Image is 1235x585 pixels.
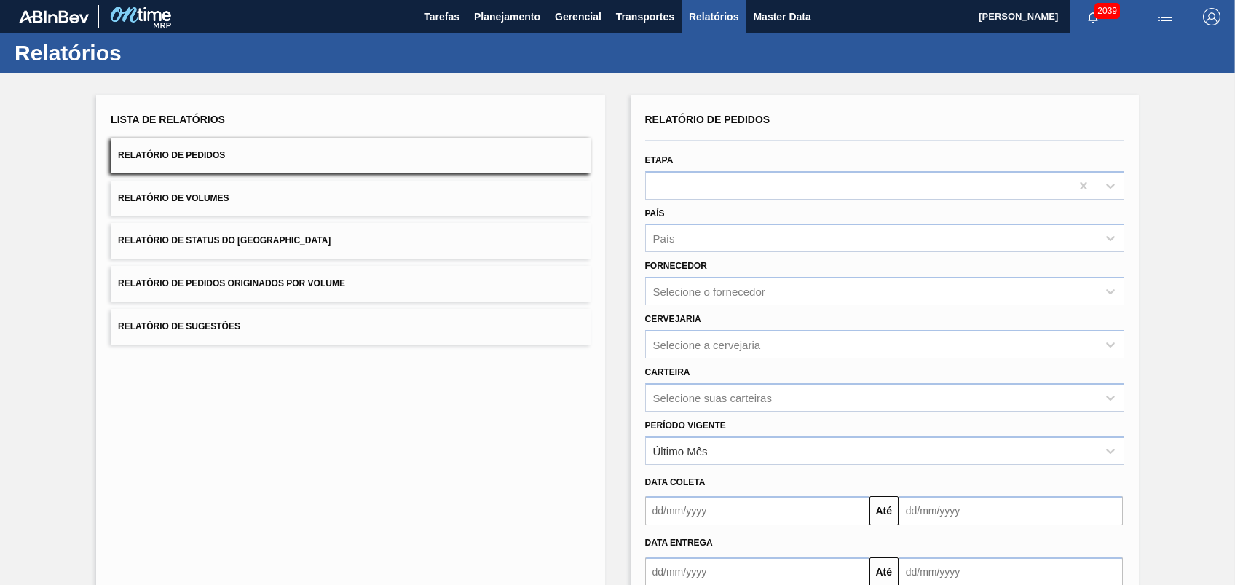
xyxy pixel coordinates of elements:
label: Etapa [645,155,674,165]
span: Data coleta [645,477,706,487]
button: Relatório de Pedidos [111,138,590,173]
input: dd/mm/yyyy [645,496,869,525]
label: País [645,208,665,219]
img: TNhmsLtSVTkK8tSr43FrP2fwEKptu5GPRR3wAAAABJRU5ErkJggg== [19,10,89,23]
label: Carteira [645,367,690,377]
span: Relatório de Pedidos [645,114,770,125]
h1: Relatórios [15,44,273,61]
input: dd/mm/yyyy [899,496,1123,525]
button: Relatório de Status do [GEOGRAPHIC_DATA] [111,223,590,259]
span: Relatório de Status do [GEOGRAPHIC_DATA] [118,235,331,246]
span: Planejamento [474,8,540,25]
span: Transportes [616,8,674,25]
div: Selecione a cervejaria [653,338,761,350]
label: Período Vigente [645,420,726,431]
button: Até [869,496,899,525]
span: Relatório de Pedidos [118,150,225,160]
span: Relatório de Sugestões [118,321,240,331]
div: País [653,232,675,245]
button: Relatório de Volumes [111,181,590,216]
img: Logout [1203,8,1220,25]
span: Relatórios [689,8,738,25]
span: Gerencial [555,8,601,25]
span: 2039 [1094,3,1120,19]
button: Notificações [1070,7,1116,27]
span: Tarefas [424,8,459,25]
button: Relatório de Pedidos Originados por Volume [111,266,590,302]
span: Relatório de Volumes [118,193,229,203]
label: Cervejaria [645,314,701,324]
div: Último Mês [653,444,708,457]
span: Master Data [753,8,810,25]
div: Selecione suas carteiras [653,391,772,404]
span: Lista de Relatórios [111,114,225,125]
span: Data entrega [645,538,713,548]
img: userActions [1156,8,1174,25]
button: Relatório de Sugestões [111,309,590,345]
label: Fornecedor [645,261,707,271]
div: Selecione o fornecedor [653,286,765,298]
span: Relatório de Pedidos Originados por Volume [118,278,345,288]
